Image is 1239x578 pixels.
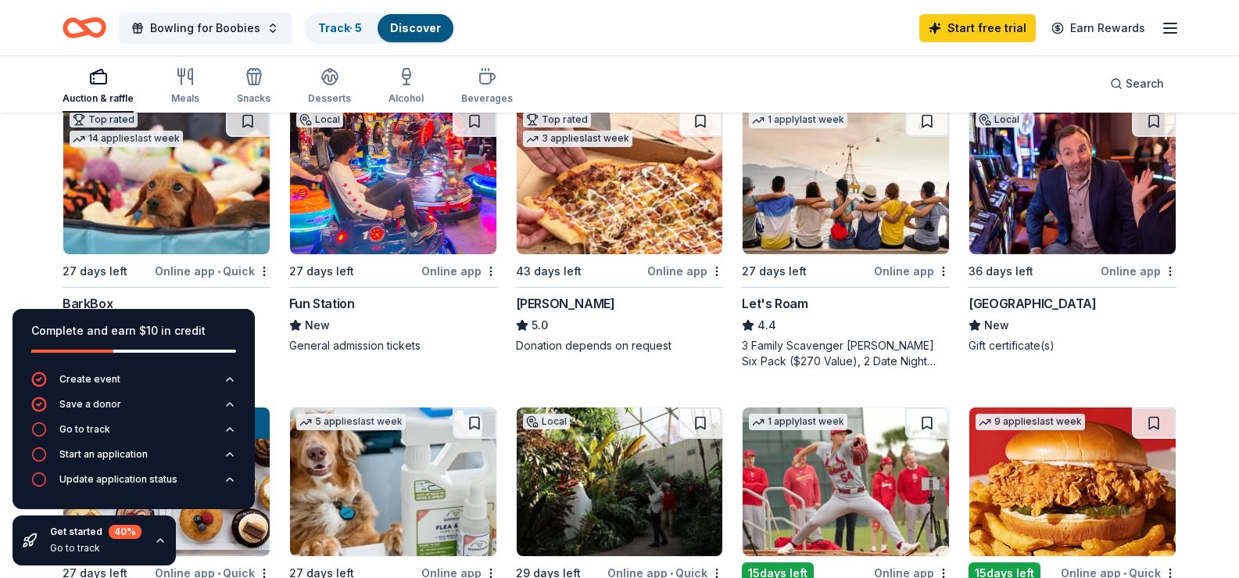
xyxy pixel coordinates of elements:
[318,21,362,34] a: Track· 5
[742,338,950,369] div: 3 Family Scavenger [PERSON_NAME] Six Pack ($270 Value), 2 Date Night Scavenger [PERSON_NAME] Two ...
[757,316,776,335] span: 4.4
[1042,14,1155,42] a: Earn Rewards
[1098,68,1176,99] button: Search
[59,398,121,411] div: Save a donor
[290,106,496,254] img: Image for Fun Station
[304,13,455,44] button: Track· 5Discover
[50,525,141,539] div: Get started
[70,112,138,127] div: Top rated
[59,373,120,386] div: Create event
[390,21,441,34] a: Discover
[742,262,807,281] div: 27 days left
[290,407,496,556] img: Image for Wondercide
[289,294,355,313] div: Fun Station
[517,106,723,254] img: Image for Casey's
[523,112,591,127] div: Top rated
[63,92,134,105] div: Auction & raffle
[976,414,1085,430] div: 9 applies last week
[749,414,847,430] div: 1 apply last week
[50,542,141,555] div: Go to track
[976,112,1022,127] div: Local
[31,321,236,340] div: Complete and earn $10 in credit
[296,112,343,127] div: Local
[516,338,724,354] div: Donation depends on request
[874,261,950,281] div: Online app
[31,372,236,397] button: Create event
[305,316,330,335] span: New
[969,294,1096,313] div: [GEOGRAPHIC_DATA]
[59,473,177,486] div: Update application status
[516,294,615,313] div: [PERSON_NAME]
[1101,261,1176,281] div: Online app
[237,92,270,105] div: Snacks
[63,61,134,113] button: Auction & raffle
[308,92,351,105] div: Desserts
[119,13,292,44] button: Bowling for Boobies
[63,294,113,313] div: BarkBox
[31,447,236,472] button: Start an application
[461,61,513,113] button: Beverages
[969,106,1176,254] img: Image for Rhythm City Casino Resort
[237,61,270,113] button: Snacks
[59,423,110,436] div: Go to track
[150,19,260,38] span: Bowling for Boobies
[421,261,497,281] div: Online app
[63,9,106,46] a: Home
[1126,74,1164,93] span: Search
[523,131,632,147] div: 3 applies last week
[969,105,1176,354] a: Image for Rhythm City Casino ResortLocal36 days leftOnline app[GEOGRAPHIC_DATA]NewGift certificat...
[743,407,949,556] img: Image for St Louis Cardinals
[31,397,236,422] button: Save a donor
[389,61,424,113] button: Alcohol
[523,414,570,429] div: Local
[919,14,1036,42] a: Start free trial
[969,407,1176,556] img: Image for KBP Foods
[171,61,199,113] button: Meals
[63,262,127,281] div: 27 days left
[743,106,949,254] img: Image for Let's Roam
[742,294,807,313] div: Let's Roam
[308,61,351,113] button: Desserts
[63,105,270,354] a: Image for BarkBoxTop rated14 applieslast week27 days leftOnline app•QuickBarkBox5.0Dog toy(s), do...
[647,261,723,281] div: Online app
[59,448,148,461] div: Start an application
[31,472,236,497] button: Update application status
[516,105,724,354] a: Image for Casey'sTop rated3 applieslast week43 days leftOnline app[PERSON_NAME]5.0Donation depend...
[289,105,497,354] a: Image for Fun StationLocal27 days leftOnline appFun StationNewGeneral admission tickets
[70,131,183,147] div: 14 applies last week
[742,105,950,369] a: Image for Let's Roam1 applylast week27 days leftOnline appLet's Roam4.43 Family Scavenger [PERSON...
[171,92,199,105] div: Meals
[217,265,220,278] span: •
[532,316,548,335] span: 5.0
[969,262,1033,281] div: 36 days left
[389,92,424,105] div: Alcohol
[296,414,406,430] div: 5 applies last week
[63,106,270,254] img: Image for BarkBox
[517,407,723,556] img: Image for Greater Des Moines Botanical Gardens
[749,112,847,128] div: 1 apply last week
[289,338,497,354] div: General admission tickets
[155,261,270,281] div: Online app Quick
[969,338,1176,354] div: Gift certificate(s)
[109,525,141,539] div: 40 %
[984,316,1009,335] span: New
[461,92,513,105] div: Beverages
[31,422,236,447] button: Go to track
[289,262,354,281] div: 27 days left
[516,262,582,281] div: 43 days left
